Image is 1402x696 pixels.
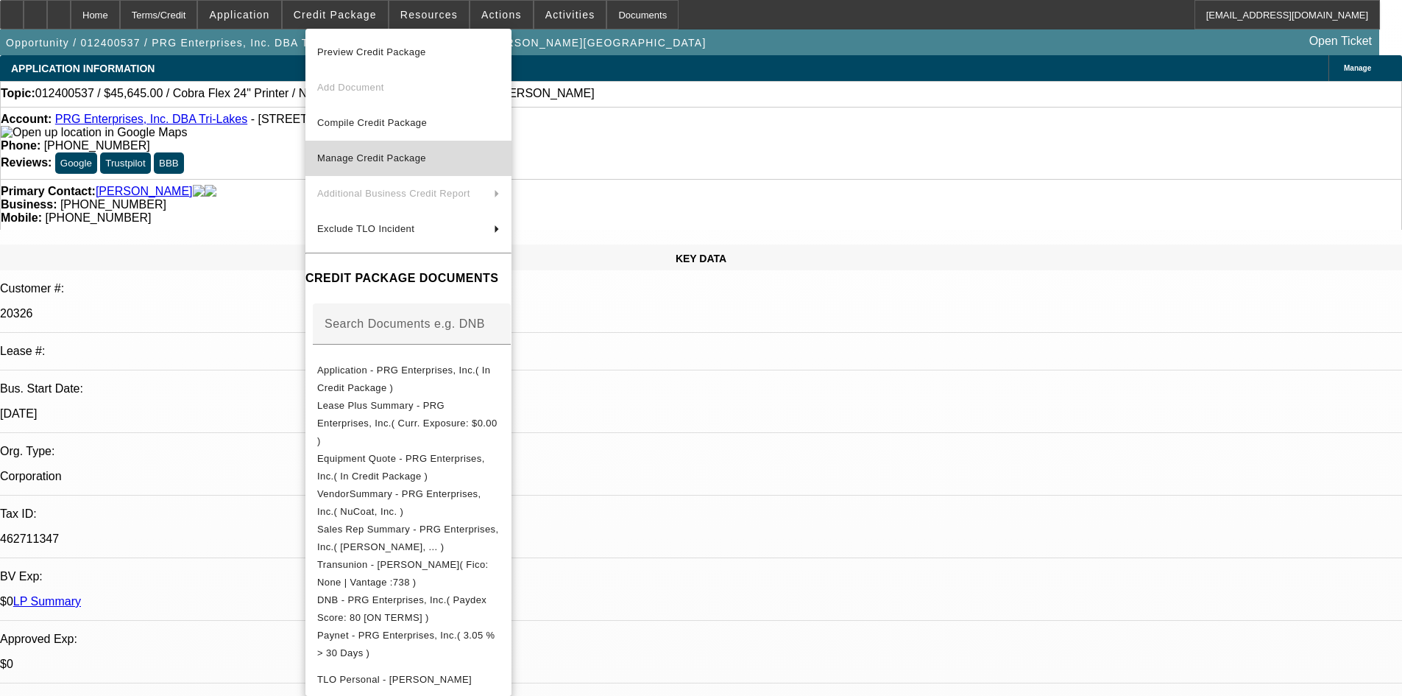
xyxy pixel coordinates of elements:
span: Lease Plus Summary - PRG Enterprises, Inc.( Curr. Exposure: $0.00 ) [317,400,498,446]
button: Paynet - PRG Enterprises, Inc.( 3.05 % > 30 Days ) [305,627,511,662]
span: Preview Credit Package [317,46,426,57]
span: Compile Credit Package [317,117,427,128]
mat-label: Search Documents e.g. DNB [325,317,485,330]
span: VendorSummary - PRG Enterprises, Inc.( NuCoat, Inc. ) [317,488,481,517]
button: Lease Plus Summary - PRG Enterprises, Inc.( Curr. Exposure: $0.00 ) [305,397,511,450]
span: TLO Personal - [PERSON_NAME] [317,674,472,685]
button: Application - PRG Enterprises, Inc.( In Credit Package ) [305,362,511,397]
span: DNB - PRG Enterprises, Inc.( Paydex Score: 80 [ON TERMS] ) [317,594,486,623]
span: Application - PRG Enterprises, Inc.( In Credit Package ) [317,365,491,393]
button: Transunion - Giummo, Rhonda( Fico: None | Vantage :738 ) [305,556,511,591]
h4: CREDIT PACKAGE DOCUMENTS [305,270,511,287]
span: Paynet - PRG Enterprises, Inc.( 3.05 % > 30 Days ) [317,630,495,658]
button: Equipment Quote - PRG Enterprises, Inc.( In Credit Package ) [305,450,511,485]
span: Manage Credit Package [317,152,426,164]
span: Equipment Quote - PRG Enterprises, Inc.( In Credit Package ) [317,453,485,482]
button: Sales Rep Summary - PRG Enterprises, Inc.( Wesolowski, ... ) [305,521,511,556]
button: VendorSummary - PRG Enterprises, Inc.( NuCoat, Inc. ) [305,485,511,521]
span: Exclude TLO Incident [317,223,414,234]
span: Sales Rep Summary - PRG Enterprises, Inc.( [PERSON_NAME], ... ) [317,524,499,552]
span: Transunion - [PERSON_NAME]( Fico: None | Vantage :738 ) [317,559,489,588]
button: DNB - PRG Enterprises, Inc.( Paydex Score: 80 [ON TERMS] ) [305,591,511,627]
